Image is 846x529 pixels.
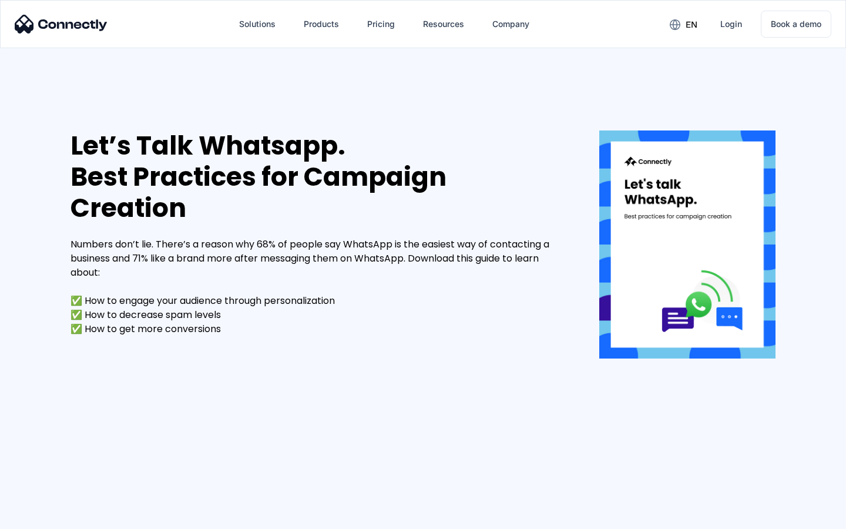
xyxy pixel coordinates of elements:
a: Pricing [358,10,404,38]
div: Solutions [239,16,276,32]
a: Login [711,10,751,38]
div: Let’s Talk Whatsapp. Best Practices for Campaign Creation [70,130,564,223]
div: Login [720,16,742,32]
div: Numbers don’t lie. There’s a reason why 68% of people say WhatsApp is the easiest way of contacti... [70,237,564,336]
ul: Language list [23,508,70,525]
div: Pricing [367,16,395,32]
div: Resources [423,16,464,32]
aside: Language selected: English [12,508,70,525]
img: Connectly Logo [15,15,108,34]
a: Book a demo [761,11,831,38]
div: en [686,16,697,33]
div: Company [492,16,529,32]
div: Products [304,16,339,32]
